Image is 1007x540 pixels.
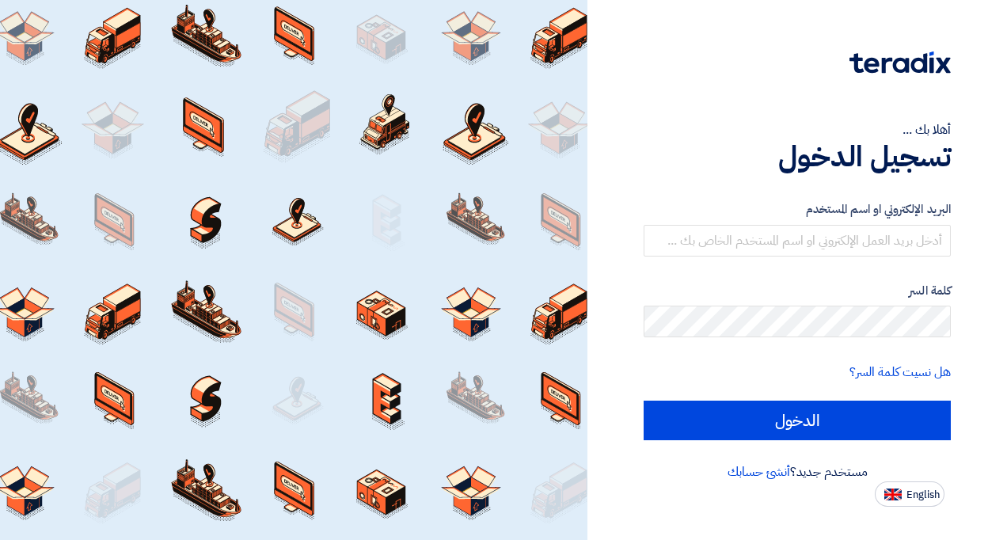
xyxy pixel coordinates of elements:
[875,481,944,507] button: English
[644,462,951,481] div: مستخدم جديد؟
[644,282,951,300] label: كلمة السر
[906,489,940,500] span: English
[849,363,951,382] a: هل نسيت كلمة السر؟
[728,462,790,481] a: أنشئ حسابك
[644,225,951,257] input: أدخل بريد العمل الإلكتروني او اسم المستخدم الخاص بك ...
[644,120,951,139] div: أهلا بك ...
[644,139,951,174] h1: تسجيل الدخول
[644,401,951,440] input: الدخول
[849,51,951,74] img: Teradix logo
[644,200,951,219] label: البريد الإلكتروني او اسم المستخدم
[884,489,902,500] img: en-US.png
